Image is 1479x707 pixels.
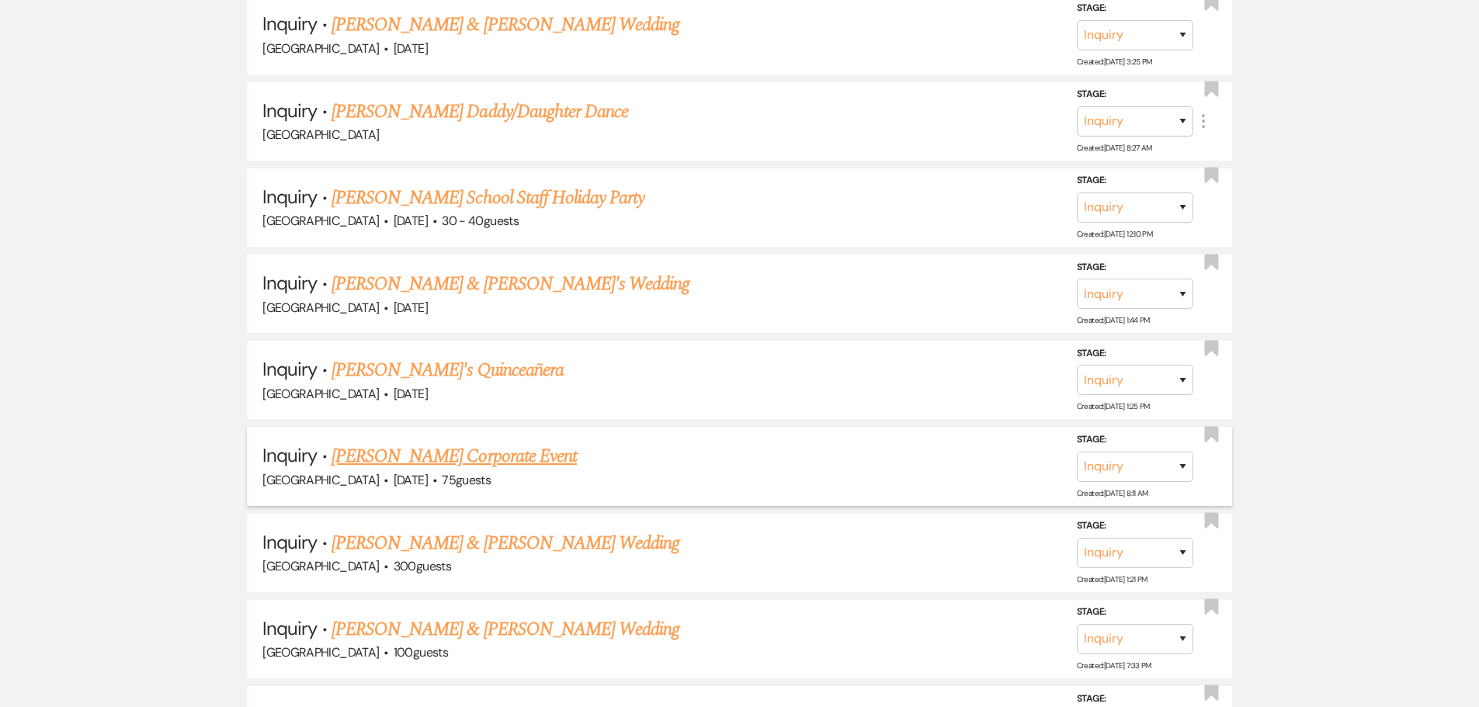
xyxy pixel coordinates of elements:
a: [PERSON_NAME] Daddy/Daughter Dance [332,98,628,126]
label: Stage: [1077,86,1193,103]
label: Stage: [1077,431,1193,449]
a: [PERSON_NAME] & [PERSON_NAME]'s Wedding [332,270,690,298]
a: [PERSON_NAME] & [PERSON_NAME] Wedding [332,11,679,39]
span: Inquiry [262,357,317,381]
span: Inquiry [262,185,317,209]
span: 30 - 40 guests [442,213,519,229]
span: Inquiry [262,99,317,123]
span: [DATE] [394,213,428,229]
span: 100 guests [394,644,448,660]
span: 75 guests [442,472,491,488]
span: [GEOGRAPHIC_DATA] [262,644,379,660]
label: Stage: [1077,345,1193,362]
label: Stage: [1077,604,1193,621]
span: [GEOGRAPHIC_DATA] [262,213,379,229]
span: Created: [DATE] 1:21 PM [1077,574,1147,584]
span: [GEOGRAPHIC_DATA] [262,386,379,402]
span: [DATE] [394,300,428,316]
a: [PERSON_NAME] Corporate Event [332,442,577,470]
span: [DATE] [394,386,428,402]
a: [PERSON_NAME] School Staff Holiday Party [332,184,645,212]
a: [PERSON_NAME]'s Quinceañera [332,356,564,384]
span: Created: [DATE] 7:33 PM [1077,660,1151,671]
span: Inquiry [262,616,317,640]
span: Created: [DATE] 3:25 PM [1077,57,1152,67]
span: Inquiry [262,271,317,295]
a: [PERSON_NAME] & [PERSON_NAME] Wedding [332,529,679,557]
span: Created: [DATE] 1:25 PM [1077,401,1150,411]
span: [DATE] [394,40,428,57]
span: [GEOGRAPHIC_DATA] [262,300,379,316]
span: [GEOGRAPHIC_DATA] [262,126,379,143]
label: Stage: [1077,172,1193,189]
span: Inquiry [262,530,317,554]
span: [GEOGRAPHIC_DATA] [262,558,379,574]
span: Created: [DATE] 12:10 PM [1077,229,1152,239]
span: 300 guests [394,558,451,574]
label: Stage: [1077,690,1193,707]
span: Created: [DATE] 1:44 PM [1077,315,1150,325]
span: Inquiry [262,443,317,467]
span: [GEOGRAPHIC_DATA] [262,40,379,57]
span: [GEOGRAPHIC_DATA] [262,472,379,488]
span: Created: [DATE] 8:11 AM [1077,487,1148,497]
span: Created: [DATE] 8:27 AM [1077,143,1152,153]
span: Inquiry [262,12,317,36]
label: Stage: [1077,518,1193,535]
label: Stage: [1077,258,1193,276]
span: [DATE] [394,472,428,488]
a: [PERSON_NAME] & [PERSON_NAME] Wedding [332,615,679,643]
